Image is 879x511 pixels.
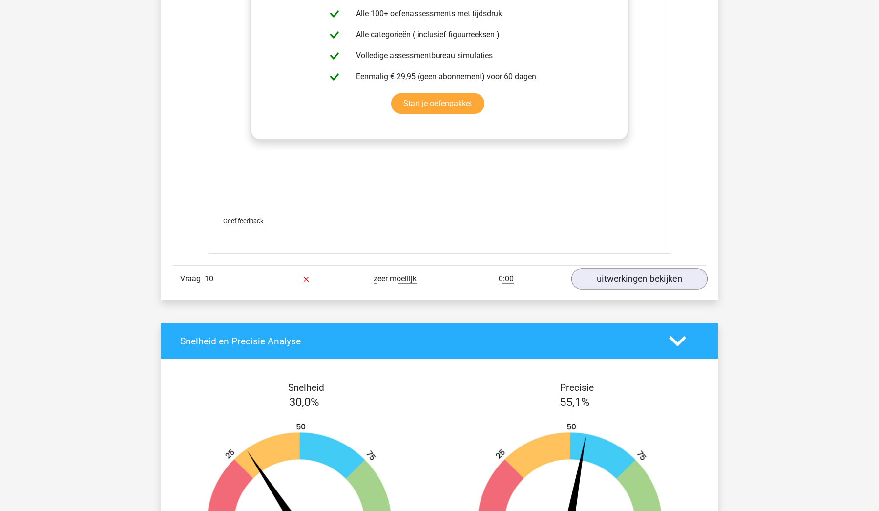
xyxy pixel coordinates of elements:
h4: Precisie [451,382,703,393]
span: 10 [205,274,213,283]
span: 0:00 [499,274,514,284]
span: 30,0% [289,395,319,409]
h4: Snelheid [180,382,432,393]
span: 55,1% [560,395,590,409]
h4: Snelheid en Precisie Analyse [180,336,654,347]
span: Vraag [180,273,205,285]
a: uitwerkingen bekijken [571,268,708,290]
span: zeer moeilijk [374,274,417,284]
a: Start je oefenpakket [391,93,484,114]
span: Geef feedback [223,217,263,225]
